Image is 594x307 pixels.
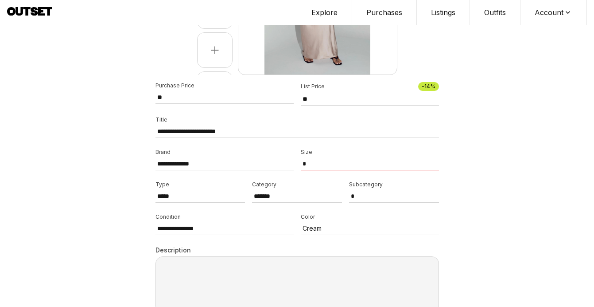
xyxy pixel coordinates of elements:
[349,181,439,188] p: Subcategory
[418,82,439,91] span: -14 %
[301,213,439,220] p: Color
[155,246,439,255] p: Description
[301,83,325,90] p: List Price
[303,224,425,233] p: Cream
[155,213,294,220] p: Condition
[155,181,245,188] p: Type
[155,82,294,89] p: Purchase Price
[155,149,294,156] p: Brand
[301,149,439,156] p: Size
[252,181,342,188] p: Category
[155,116,439,123] p: Title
